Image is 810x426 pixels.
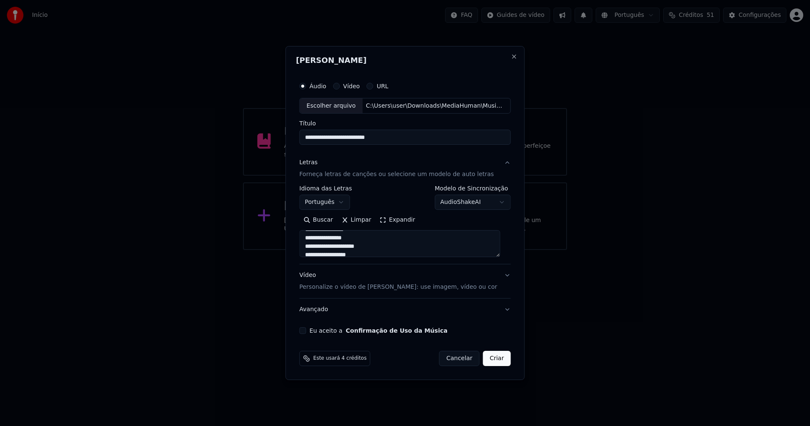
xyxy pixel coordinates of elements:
div: LetrasForneça letras de canções ou selecione um modelo de auto letras [300,186,511,264]
p: Forneça letras de canções ou selecione um modelo de auto letras [300,171,494,179]
label: Idioma das Letras [300,186,352,192]
label: Vídeo [343,83,360,89]
label: URL [377,83,389,89]
div: Escolher arquivo [300,98,363,114]
div: C:\Users\user\Downloads\MediaHuman\Music\Quim Barreiros - O Sarapanta.mp3 [362,102,506,110]
label: Modelo de Sincronização [435,186,510,192]
button: LetrasForneça letras de canções ou selecione um modelo de auto letras [300,152,511,186]
button: Avançado [300,298,511,320]
div: Vídeo [300,271,497,292]
button: Criar [483,351,511,366]
button: Eu aceito a [346,328,448,334]
p: Personalize o vídeo de [PERSON_NAME]: use imagem, vídeo ou cor [300,283,497,291]
button: VídeoPersonalize o vídeo de [PERSON_NAME]: use imagem, vídeo ou cor [300,265,511,298]
button: Cancelar [439,351,480,366]
span: Este usará 4 créditos [313,355,367,362]
button: Limpar [337,214,375,227]
label: Título [300,121,511,127]
label: Áudio [310,83,327,89]
div: Letras [300,159,318,167]
button: Buscar [300,214,337,227]
button: Expandir [375,214,419,227]
label: Eu aceito a [310,328,448,334]
h2: [PERSON_NAME] [296,57,514,64]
